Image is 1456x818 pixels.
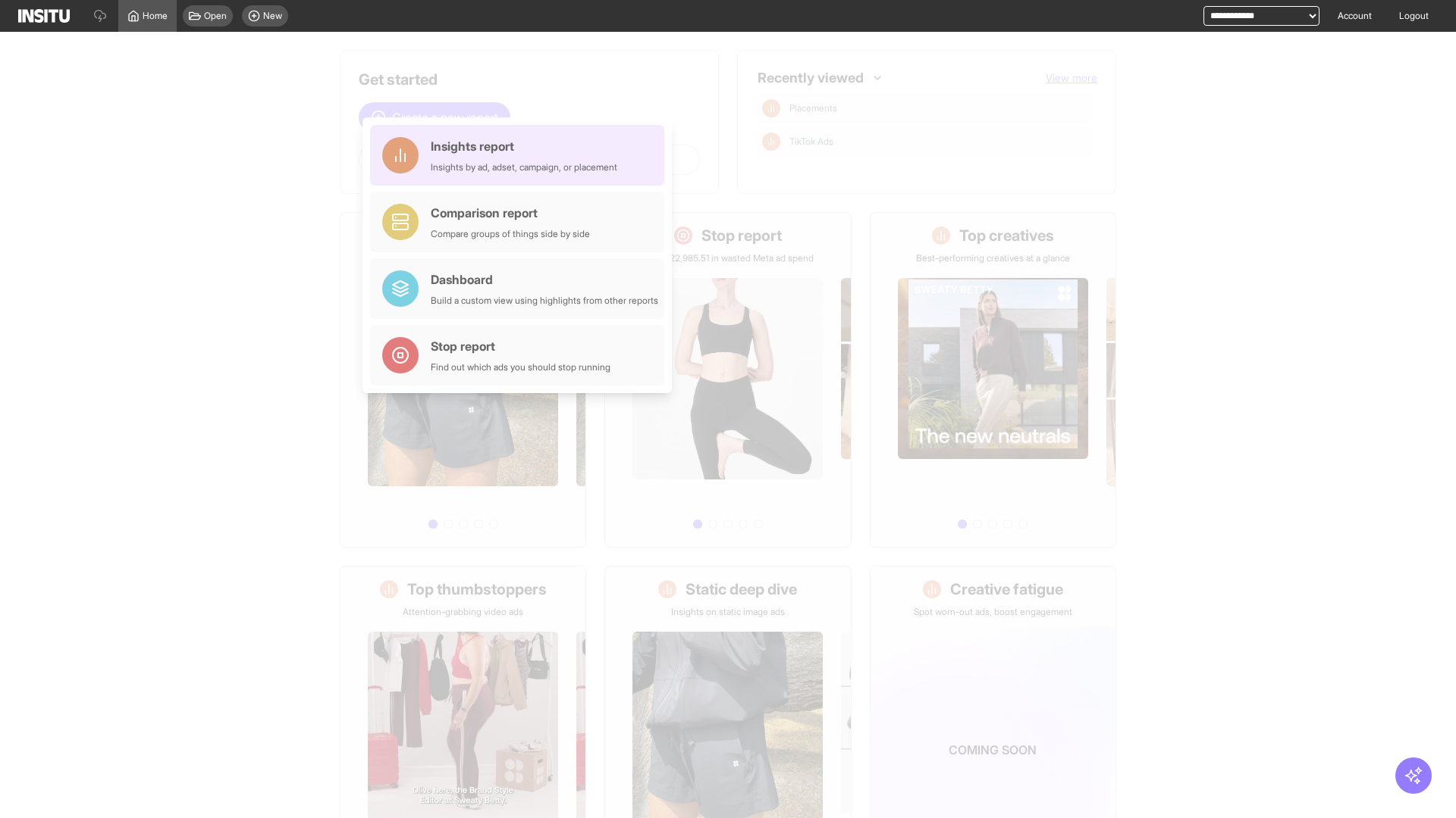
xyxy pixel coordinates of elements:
[431,337,610,355] div: Stop report
[431,270,658,289] div: Dashboard
[431,204,590,222] div: Comparison report
[431,161,617,173] div: Insights by ad, adset, campaign, or placement
[431,361,610,373] div: Find out which ads you should stop running
[431,228,590,240] div: Compare groups of things side by side
[263,10,282,22] span: New
[431,137,617,155] div: Insights report
[431,295,658,307] div: Build a custom view using highlights from other reports
[204,10,227,22] span: Open
[18,9,70,23] img: Logo
[143,10,168,22] span: Home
